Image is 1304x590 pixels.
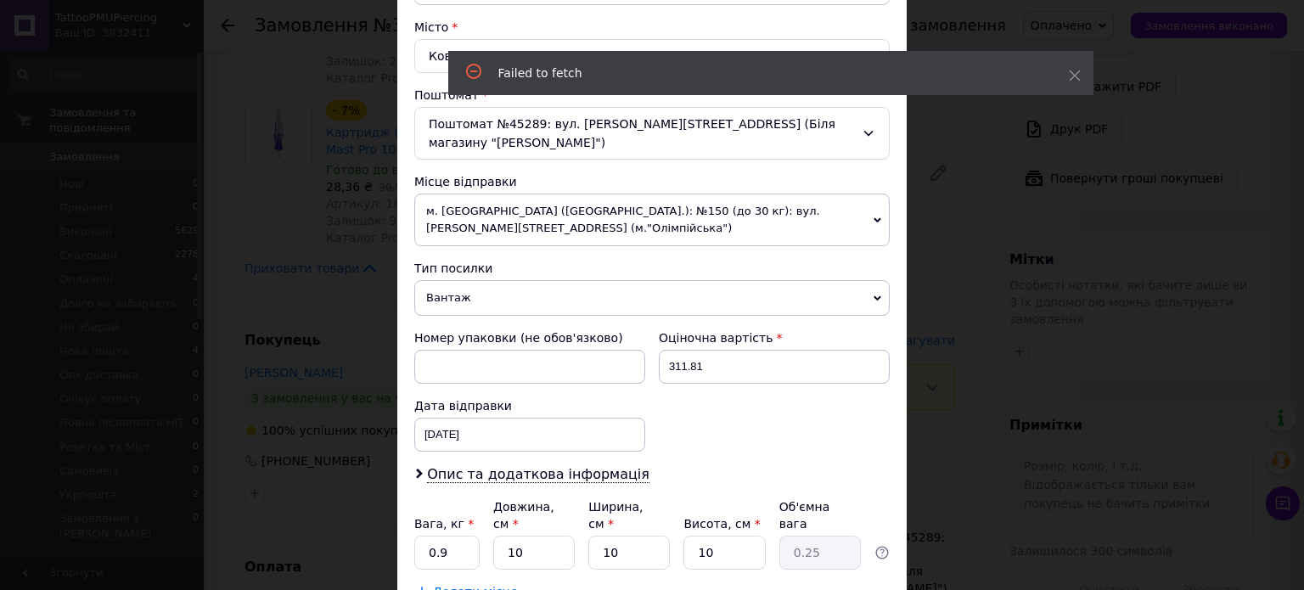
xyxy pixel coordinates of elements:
span: Місце відправки [414,175,517,188]
span: Вантаж [414,280,890,316]
span: Тип посилки [414,261,492,275]
div: Поштомат №45289: вул. [PERSON_NAME][STREET_ADDRESS] (Біля магазину "[PERSON_NAME]") [414,107,890,160]
label: Вага, кг [414,517,474,531]
label: Висота, см [683,517,760,531]
span: Опис та додаткова інформація [427,466,649,483]
div: Поштомат [414,87,890,104]
div: Дата відправки [414,397,645,414]
div: Оціночна вартість [659,329,890,346]
div: Failed to fetch [498,65,1026,81]
div: Ковель [414,39,890,73]
div: Номер упаковки (не обов'язково) [414,329,645,346]
div: Об'ємна вага [779,498,861,532]
div: Місто [414,19,890,36]
span: м. [GEOGRAPHIC_DATA] ([GEOGRAPHIC_DATA].): №150 (до 30 кг): вул. [PERSON_NAME][STREET_ADDRESS] (м... [414,194,890,246]
label: Довжина, см [493,500,554,531]
label: Ширина, см [588,500,643,531]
